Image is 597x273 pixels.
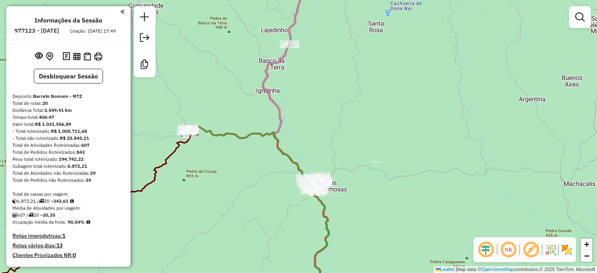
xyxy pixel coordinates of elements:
em: Média calculada utilizando a maior ocupação (%Peso ou %Cubagem) de cada rota da sessão. Rotas cro... [86,220,90,224]
i: Total de Atividades [12,213,17,217]
h4: Rotas vários dias: [12,242,124,249]
h4: Informações da Sessão [35,17,102,24]
strong: 843 [77,149,85,155]
div: Depósito: [12,93,124,100]
a: Criar modelo [137,57,152,74]
h4: Clientes Priorizados NR: [12,252,124,259]
a: Exibir filtros [572,9,588,25]
div: 607 / 20 = [12,212,124,219]
i: Cubagem total roteirizado [12,199,17,203]
button: Visualizar relatório de Roteirização [72,51,82,61]
div: - Total não roteirizado: [12,135,124,142]
div: Map data © contributors,© 2025 TomTom, Microsoft [434,266,597,273]
div: Média de Atividades por viagem: [12,205,124,212]
strong: 20 [42,100,48,106]
div: Total de rotas: [12,100,124,107]
span: Exibir rótulo [522,240,540,259]
strong: 3.549,41 km [44,107,72,113]
div: Total de Atividades Roteirizadas: [12,142,124,149]
span: Ocupação média da frota: [12,219,66,225]
div: 6.872,21 / 20 = [12,198,124,205]
h4: Rotas improdutivas: [12,233,124,239]
div: Total de Atividades não Roteirizadas: [12,170,124,177]
div: Peso total roteirizado: [12,156,124,163]
strong: 0 [73,252,76,259]
span: Ocultar deslocamento [477,240,495,259]
strong: 343,61 [53,198,68,204]
strong: 1 [62,232,65,239]
strong: 29 [90,170,96,176]
div: - Total roteirizado: [12,128,124,135]
h6: 977123 - [DATE] [14,27,59,34]
a: Exportar sessão [137,30,152,47]
button: Desbloquear Sessão [34,69,103,83]
button: Imprimir Rotas [93,51,104,62]
span: + [584,239,589,249]
div: Total de caixas por viagem: [12,191,124,198]
a: Zoom out [581,250,592,262]
div: Total de Pedidos Roteirizados: [12,149,124,156]
div: Distância Total: [12,107,124,114]
strong: 13 [56,242,63,249]
button: Exibir sessão original [33,50,44,63]
strong: Barreto Nomam - MTZ [33,93,82,99]
strong: 6.872,21 [68,163,87,169]
div: Criação: [DATE] 17:49 [67,28,119,35]
strong: 607 [81,142,89,148]
strong: R$ 1.005.711,68 [51,128,87,134]
i: Total de rotas [39,199,44,203]
button: Visualizar Romaneio [82,51,93,62]
div: Cubagem total roteirizado: [12,163,124,170]
img: Exibir/Ocultar setores [560,243,573,256]
div: Tempo total: [12,114,124,121]
strong: 194.742,22 [59,156,84,162]
div: Total de Pedidos não Roteirizados: [12,177,124,184]
span: Ocultar NR [499,240,518,259]
a: Leaflet [436,267,454,272]
button: Centralizar mapa no depósito ou ponto de apoio [44,50,55,63]
strong: 34 [86,177,91,183]
strong: 30,35 [43,212,55,218]
i: Total de rotas [28,213,33,217]
span: | [456,267,457,272]
div: Valor total: [12,121,124,128]
a: OpenStreetMap [481,267,514,272]
span: − [584,251,589,261]
strong: R$ 1.031.556,89 [35,121,71,127]
a: Zoom in [581,238,592,250]
img: Fluxo de ruas [544,243,557,256]
a: Clique aqui para minimizar o painel [120,7,124,16]
strong: 90,54% [68,219,85,225]
i: Meta Caixas/viagem: 1,00 Diferença: 342,61 [70,199,74,203]
button: Logs desbloquear sessão [61,50,72,63]
strong: 406:47 [39,114,54,120]
a: Nova sessão e pesquisa [137,9,152,27]
strong: R$ 25.845,21 [60,135,89,141]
